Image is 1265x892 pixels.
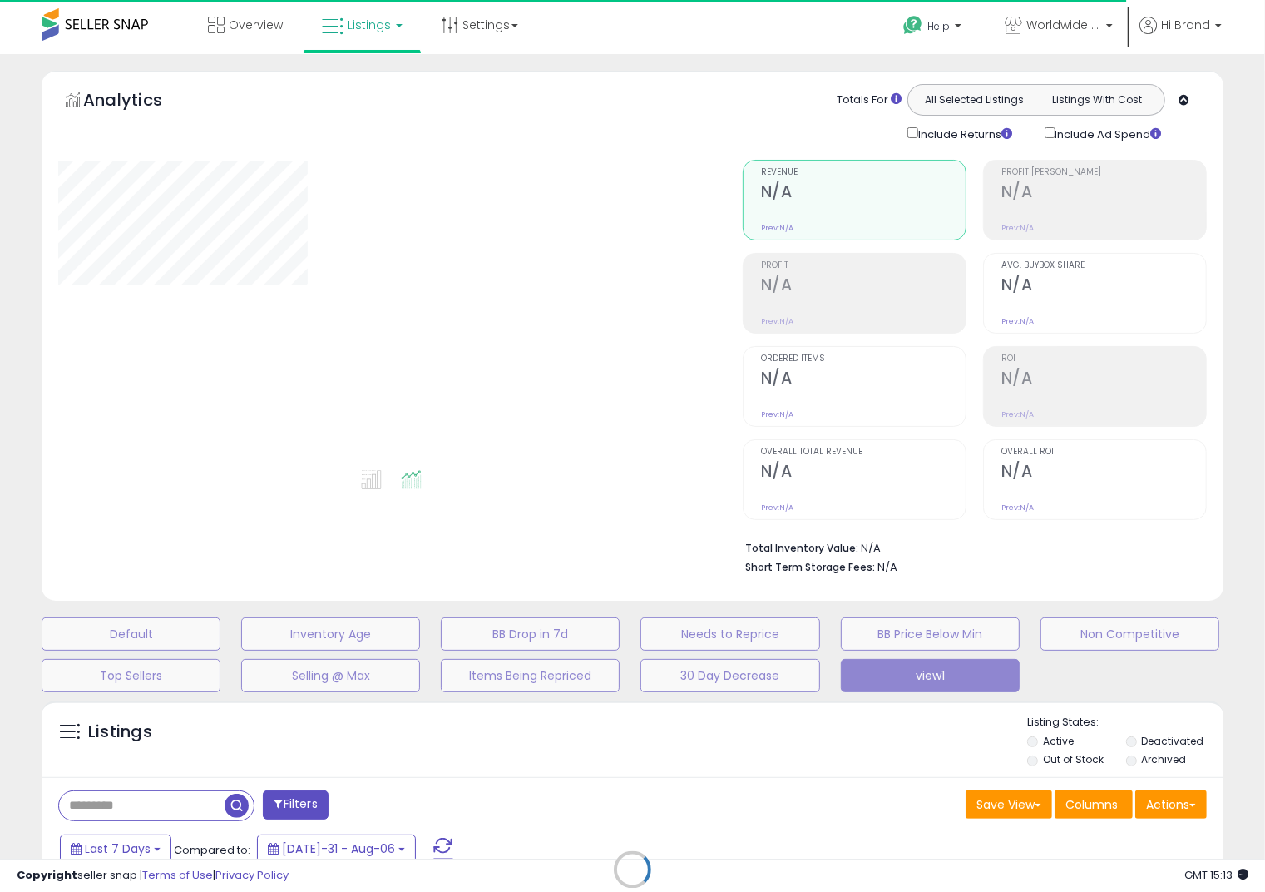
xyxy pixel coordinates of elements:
h2: N/A [761,182,966,205]
span: Worldwide Nutrition [1026,17,1101,33]
h2: N/A [761,275,966,298]
h5: Analytics [83,88,195,116]
h2: N/A [1001,275,1206,298]
span: Overall Total Revenue [761,448,966,457]
span: Hi Brand [1161,17,1210,33]
button: Non Competitive [1040,617,1219,651]
button: 30 Day Decrease [640,659,819,692]
h2: N/A [1001,182,1206,205]
div: Include Returns [895,124,1032,143]
span: Ordered Items [761,354,966,364]
button: Top Sellers [42,659,220,692]
span: Profit [PERSON_NAME] [1001,168,1206,177]
span: Overview [229,17,283,33]
i: Get Help [902,15,923,36]
small: Prev: N/A [1001,409,1034,419]
small: Prev: N/A [1001,316,1034,326]
div: Totals For [837,92,902,108]
b: Short Term Storage Fees: [745,560,875,574]
button: Needs to Reprice [640,617,819,651]
span: Overall ROI [1001,448,1206,457]
span: N/A [877,559,897,575]
b: Total Inventory Value: [745,541,858,555]
a: Hi Brand [1139,17,1222,54]
button: Inventory Age [241,617,420,651]
small: Prev: N/A [761,409,793,419]
span: Listings [348,17,391,33]
small: Prev: N/A [761,223,793,233]
button: BB Price Below Min [841,617,1020,651]
h2: N/A [761,462,966,484]
strong: Copyright [17,867,77,883]
div: seller snap | | [17,868,289,884]
div: Include Ad Spend [1032,124,1188,143]
button: Listings With Cost [1035,89,1159,111]
span: Profit [761,261,966,270]
h2: N/A [761,369,966,391]
small: Prev: N/A [761,316,793,326]
span: Help [927,19,950,33]
span: ROI [1001,354,1206,364]
a: Help [890,2,978,54]
button: BB Drop in 7d [441,617,620,651]
span: Avg. Buybox Share [1001,261,1206,270]
li: N/A [745,537,1194,557]
button: Default [42,617,220,651]
button: view1 [841,659,1020,692]
button: Items Being Repriced [441,659,620,692]
button: All Selected Listings [912,89,1036,111]
small: Prev: N/A [761,503,793,513]
small: Prev: N/A [1001,503,1034,513]
h2: N/A [1001,369,1206,391]
button: Selling @ Max [241,659,420,692]
span: Revenue [761,168,966,177]
small: Prev: N/A [1001,223,1034,233]
h2: N/A [1001,462,1206,484]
